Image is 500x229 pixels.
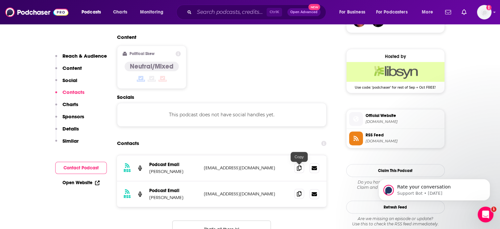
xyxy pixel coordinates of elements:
button: Open AdvancedNew [287,8,321,16]
span: Official Website [366,113,442,119]
p: [PERSON_NAME] [149,169,199,174]
span: Logged in as N0elleB7 [477,5,491,19]
span: More [422,8,433,17]
h2: Content [117,34,321,40]
p: Details [62,126,79,132]
div: Claim and edit this page to your liking. [346,180,445,190]
p: Contacts [62,89,84,95]
button: open menu [417,7,441,17]
img: User Profile [477,5,491,19]
span: Ctrl K [267,8,282,16]
p: Content [62,65,82,71]
div: Hosted by [346,54,444,59]
button: Contact Podcast [55,162,107,174]
span: Open Advanced [290,11,318,14]
button: Charts [55,101,78,113]
p: [EMAIL_ADDRESS][DOMAIN_NAME] [204,165,289,171]
span: jendelvaux.com [366,119,442,124]
h4: Neutral/Mixed [130,62,174,71]
iframe: Intercom live chat [478,207,493,222]
a: Open Website [62,180,100,186]
div: This podcast does not have social handles yet. [117,103,327,127]
p: Podcast Email [149,162,199,167]
p: [PERSON_NAME] [149,195,199,200]
p: Reach & Audience [62,53,107,59]
a: Libsyn Deal: Use code: 'podchaser' for rest of Sep + Oct FREE! [346,62,444,89]
img: Podchaser - Follow, Share and Rate Podcasts [5,6,68,18]
span: Do you host or manage this podcast? [346,180,445,185]
button: open menu [335,7,373,17]
p: Charts [62,101,78,107]
h3: RSS [124,194,131,199]
h2: Socials [117,94,327,100]
button: Refresh Feed [346,201,445,214]
a: RSS Feed[DOMAIN_NAME] [349,131,442,145]
svg: Add a profile image [486,5,491,10]
span: New [308,4,320,10]
button: Reach & Audience [55,53,107,65]
h3: RSS [124,168,131,173]
span: Use code: 'podchaser' for rest of Sep + Oct FREE! [346,82,444,90]
button: Content [55,65,82,77]
iframe: Intercom notifications message [369,165,500,211]
a: Show notifications dropdown [459,7,469,18]
button: open menu [135,7,172,17]
span: Monitoring [140,8,163,17]
button: Show profile menu [477,5,491,19]
span: feeds.libsyn.com [366,139,442,144]
span: For Business [339,8,365,17]
p: Sponsors [62,113,84,120]
button: Sponsors [55,113,84,126]
input: Search podcasts, credits, & more... [194,7,267,17]
button: Contacts [55,89,84,101]
span: For Podcasters [376,8,408,17]
a: Show notifications dropdown [442,7,454,18]
button: Details [55,126,79,138]
a: Charts [109,7,131,17]
h2: Contacts [117,137,139,150]
div: Are we missing an episode or update? Use this to check the RSS feed immediately. [346,216,445,227]
p: [EMAIL_ADDRESS][DOMAIN_NAME] [204,191,289,197]
div: Copy [291,152,308,162]
span: Podcasts [82,8,101,17]
button: Claim This Podcast [346,164,445,177]
div: Search podcasts, credits, & more... [182,5,332,20]
p: Social [62,77,77,83]
p: Podcast Email [149,188,199,193]
a: Official Website[DOMAIN_NAME] [349,112,442,126]
p: Similar [62,138,79,144]
span: Charts [113,8,127,17]
img: Libsyn Deal: Use code: 'podchaser' for rest of Sep + Oct FREE! [346,62,444,82]
span: 1 [491,207,496,212]
button: Similar [55,138,79,150]
button: open menu [372,7,417,17]
span: RSS Feed [366,132,442,138]
button: Social [55,77,77,89]
h2: Political Skew [130,51,155,56]
button: open menu [77,7,109,17]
